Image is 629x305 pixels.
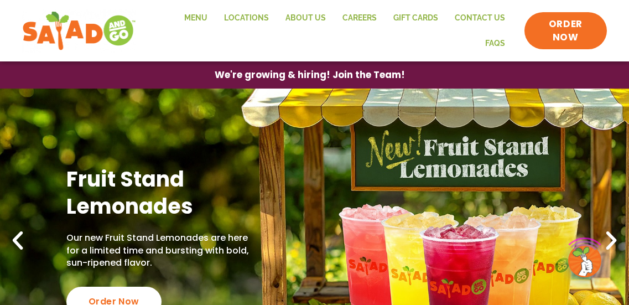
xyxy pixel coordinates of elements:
a: Locations [216,6,277,31]
a: Contact Us [446,6,513,31]
a: Menu [176,6,216,31]
span: ORDER NOW [536,18,596,44]
nav: Menu [147,6,513,56]
img: new-SAG-logo-768×292 [22,9,136,53]
a: ORDER NOW [524,12,607,50]
a: We're growing & hiring! Join the Team! [198,62,422,88]
div: Previous slide [6,229,30,253]
a: Careers [334,6,385,31]
a: FAQs [477,31,513,56]
p: Our new Fruit Stand Lemonades are here for a limited time and bursting with bold, sun-ripened fla... [66,232,252,270]
h2: Fruit Stand Lemonades [66,166,252,220]
a: GIFT CARDS [385,6,446,31]
span: We're growing & hiring! Join the Team! [215,70,405,80]
div: Next slide [599,229,623,253]
a: About Us [277,6,334,31]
